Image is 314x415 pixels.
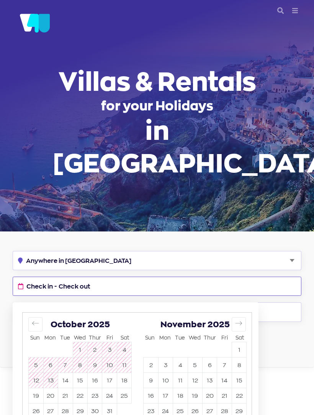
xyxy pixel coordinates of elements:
button: 15 [73,373,87,388]
td: Choose Sunday, November 9, 2025 as your start date. [144,372,158,388]
button: 16 [144,388,158,403]
td: Choose Wednesday, October 22, 2025 as your start date. [73,388,87,403]
button: 10 [159,373,173,388]
button: 18 [117,373,131,388]
td: Not available. Monday, October 6, 2025 [43,357,58,372]
td: Choose Tuesday, October 14, 2025 as your start date. [58,372,73,388]
button: 1 [73,342,87,357]
button: Move forward to switch to the next month. [232,317,246,331]
td: Choose Tuesday, November 4, 2025 as your start date. [173,357,188,372]
td: Choose Saturday, November 22, 2025 as your start date. [232,388,246,403]
td: Not available. Friday, October 10, 2025 [102,357,117,372]
td: Choose Tuesday, November 11, 2025 as your start date. [173,372,188,388]
span: November [160,319,206,330]
button: 2 [144,358,158,372]
td: Choose Monday, November 10, 2025 as your start date. [158,372,173,388]
button: 13 [44,373,58,388]
td: Not available. Saturday, October 11, 2025 [117,357,131,372]
button: 19 [188,388,202,403]
td: Choose Thursday, November 6, 2025 as your start date. [202,357,217,372]
td: Choose Sunday, October 19, 2025 as your start date. [29,388,43,403]
td: Choose Wednesday, October 15, 2025 as your start date. [73,372,87,388]
td: Not available. Thursday, October 2, 2025 [87,342,102,357]
button: 18 [173,388,187,403]
td: Choose Thursday, November 20, 2025 as your start date. [202,388,217,403]
button: 10 [102,358,116,372]
span: Check in [26,282,53,290]
button: 9 [144,373,158,388]
td: Choose Thursday, November 13, 2025 as your start date. [202,372,217,388]
button: 17 [102,373,116,388]
td: Not available. Saturday, October 4, 2025 [117,342,131,357]
td: Choose Thursday, October 16, 2025 as your start date. [87,372,102,388]
td: Not available. Sunday, October 5, 2025 [29,357,43,372]
td: Choose Friday, November 14, 2025 as your start date. [217,372,232,388]
button: 4 [117,342,131,357]
td: Choose Wednesday, November 19, 2025 as your start date. [188,388,202,403]
td: Choose Sunday, November 16, 2025 as your start date. [144,388,158,403]
td: Choose Monday, October 20, 2025 as your start date. [43,388,58,403]
span: - [54,283,57,289]
button: 5 [29,358,43,372]
button: 12 [29,373,43,388]
button: 21 [217,388,231,403]
td: Not available. Wednesday, October 8, 2025 [73,357,87,372]
button: 3 [102,342,116,357]
td: Not available. Monday, October 13, 2025 [43,372,58,388]
button: 14 [217,373,231,388]
button: 8 [232,358,246,372]
button: 25 [117,388,131,403]
button: 16 [88,373,102,388]
td: Choose Tuesday, October 21, 2025 as your start date. [58,388,73,403]
button: 4 [173,358,187,372]
td: Choose Thursday, October 23, 2025 as your start date. [87,388,102,403]
td: Not available. Tuesday, October 7, 2025 [58,357,73,372]
button: 9 [88,358,102,372]
td: Choose Friday, October 17, 2025 as your start date. [102,372,117,388]
td: Choose Friday, November 21, 2025 as your start date. [217,388,232,403]
span: 2025 [208,319,230,330]
button: 6 [44,358,58,372]
td: Choose Saturday, October 18, 2025 as your start date. [117,372,131,388]
button: 19 [29,388,43,403]
td: Choose Wednesday, November 12, 2025 as your start date. [188,372,202,388]
td: Choose Saturday, November 8, 2025 as your start date. [232,357,246,372]
td: Choose Friday, November 7, 2025 as your start date. [217,357,232,372]
td: Choose Saturday, November 1, 2025 as your start date. [232,342,246,357]
button: 13 [203,373,217,388]
button: 6 [203,358,217,372]
button: Check in - Check out [13,277,301,296]
button: 8 [73,358,87,372]
button: 17 [159,388,173,403]
span: October [51,319,86,330]
button: 22 [232,388,246,403]
button: 20 [203,388,217,403]
button: 21 [58,388,72,403]
button: 3 [159,358,173,372]
button: Move backward to switch to the previous month. [28,317,43,331]
button: 14 [58,373,72,388]
td: Choose Wednesday, November 5, 2025 as your start date. [188,357,202,372]
button: 24 [102,388,116,403]
button: 12 [188,373,202,388]
button: 5 [188,358,202,372]
button: 23 [88,388,102,403]
td: Choose Saturday, October 25, 2025 as your start date. [117,388,131,403]
td: Choose Sunday, November 2, 2025 as your start date. [144,357,158,372]
span: 2025 [88,319,110,330]
td: Choose Monday, November 17, 2025 as your start date. [158,388,173,403]
button: 7 [58,358,72,372]
button: 11 [117,358,131,372]
td: Choose Monday, November 3, 2025 as your start date. [158,357,173,372]
button: 2 [88,342,102,357]
button: 11 [173,373,187,388]
td: Choose Tuesday, November 18, 2025 as your start date. [173,388,188,403]
td: Not available. Wednesday, October 1, 2025 [73,342,87,357]
button: 7 [217,358,231,372]
span: Check out [59,282,90,290]
button: 22 [73,388,87,403]
td: Choose Saturday, November 15, 2025 as your start date. [232,372,246,388]
button: 1 [232,342,246,357]
td: Not available. Friday, October 3, 2025 [102,342,117,357]
td: Not available. Thursday, October 9, 2025 [87,357,102,372]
